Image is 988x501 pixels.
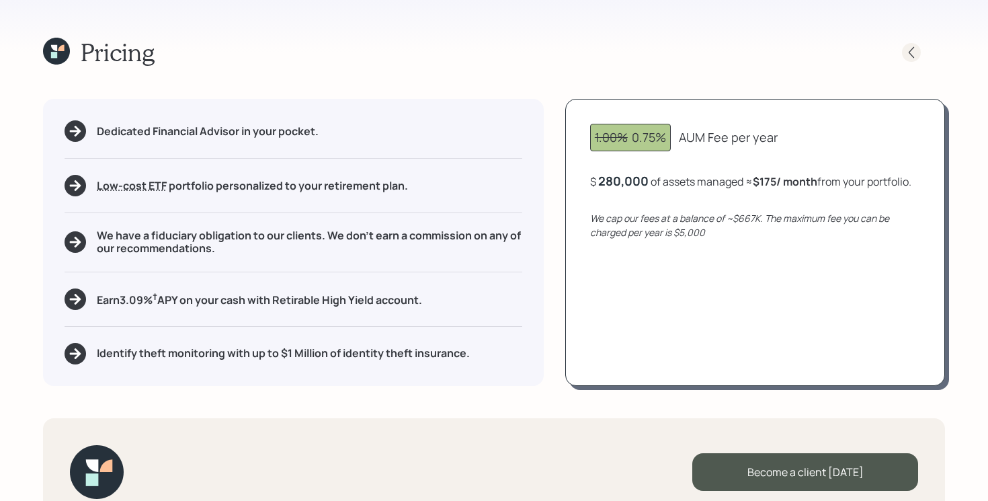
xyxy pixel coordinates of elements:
div: AUM Fee per year [679,128,778,147]
h5: We have a fiduciary obligation to our clients. We don't earn a commission on any of our recommend... [97,229,522,255]
h5: Identify theft monitoring with up to $1 Million of identity theft insurance. [97,347,470,360]
div: 0.75% [595,128,666,147]
div: Become a client [DATE] [692,453,918,491]
h1: Pricing [81,38,155,67]
h5: portfolio personalized to your retirement plan. [97,180,408,192]
h5: Earn 3.09 % APY on your cash with Retirable High Yield account. [97,291,422,307]
span: 1.00% [595,129,628,145]
b: $175 / month [753,174,817,189]
sup: † [153,291,157,303]
span: Low-cost ETF [97,178,167,193]
i: We cap our fees at a balance of ~$667K. The maximum fee you can be charged per year is $5,000 [590,212,889,239]
div: $ of assets managed ≈ from your portfolio . [590,173,911,190]
div: 280,000 [598,173,649,189]
h5: Dedicated Financial Advisor in your pocket. [97,125,319,138]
